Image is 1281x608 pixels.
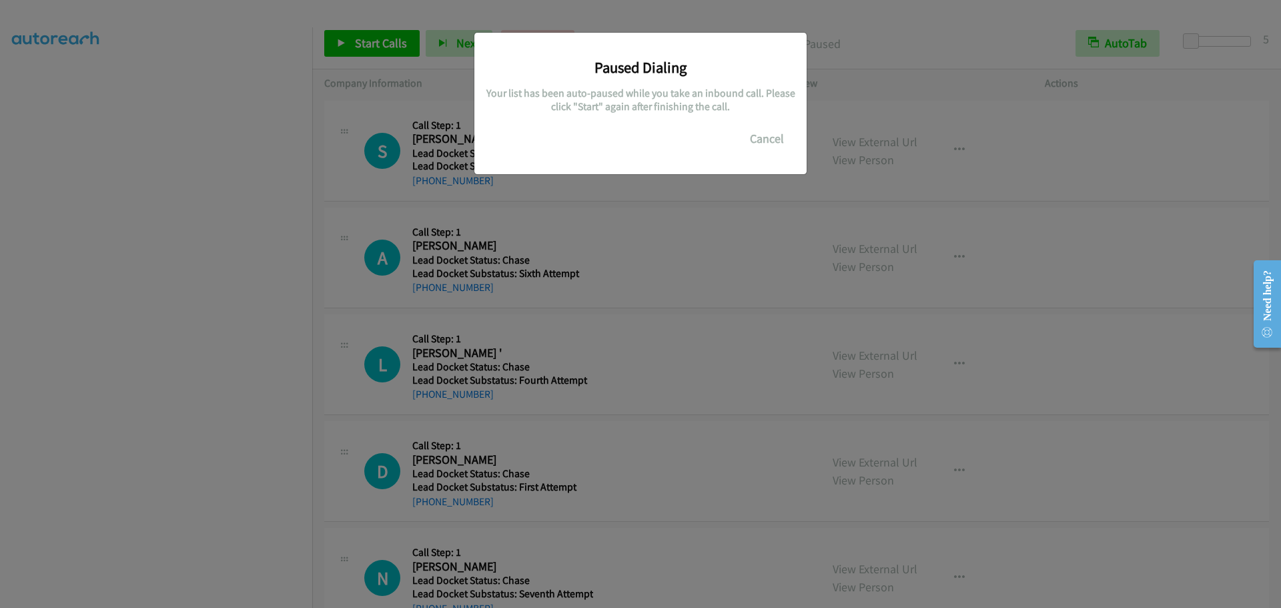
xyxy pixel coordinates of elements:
button: Cancel [737,125,797,152]
iframe: Resource Center [1242,251,1281,357]
h5: Your list has been auto-paused while you take an inbound call. Please click "Start" again after f... [484,87,797,113]
h3: Paused Dialing [484,58,797,77]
